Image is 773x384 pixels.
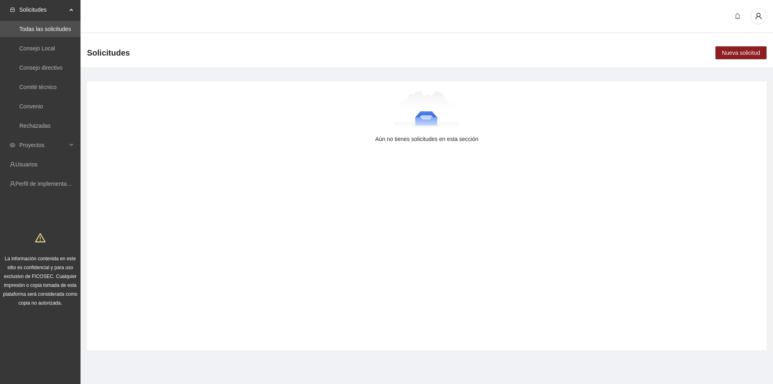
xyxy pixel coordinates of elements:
span: Solicitudes [87,46,130,59]
a: Consejo directivo [19,64,62,71]
span: Proyectos [19,137,67,153]
span: user [751,12,766,20]
a: Perfil de implementadora [15,181,78,187]
button: bell [731,10,744,23]
a: Rechazadas [19,122,51,129]
span: bell [732,13,744,19]
span: Solicitudes [19,2,67,18]
a: Todas las solicitudes [19,26,71,32]
a: Consejo Local [19,45,55,52]
span: Nueva solicitud [722,48,760,57]
button: Nueva solicitud [715,46,767,59]
span: warning [35,232,45,243]
button: user [750,8,767,24]
span: La información contenida en este sitio es confidencial y para uso exclusivo de FICOSEC. Cualquier... [3,256,78,306]
a: Usuarios [15,161,37,168]
a: Convenio [19,103,43,110]
span: eye [10,142,15,148]
div: Aún no tienes solicitudes en esta sección [100,135,754,143]
span: inbox [10,7,15,12]
img: Aún no tienes solicitudes en esta sección [394,91,460,131]
a: Comité técnico [19,84,57,90]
